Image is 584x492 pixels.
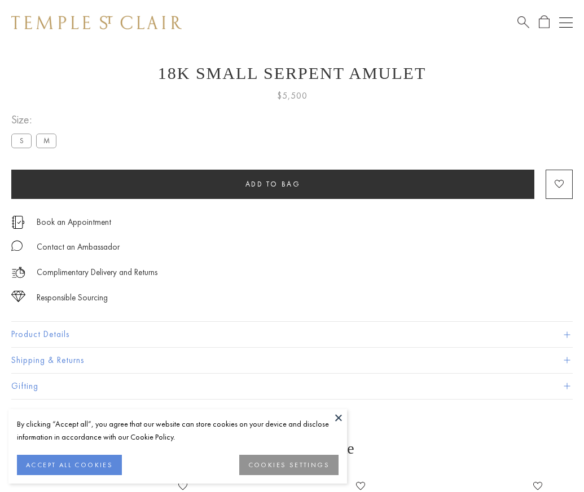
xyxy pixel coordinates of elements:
[11,170,534,199] button: Add to bag
[37,291,108,305] div: Responsible Sourcing
[559,16,573,29] button: Open navigation
[11,216,25,229] img: icon_appointment.svg
[37,265,157,280] p: Complimentary Delivery and Returns
[11,16,182,29] img: Temple St. Clair
[37,240,120,254] div: Contact an Ambassador
[11,265,25,280] img: icon_delivery.svg
[17,418,339,444] div: By clicking “Accept all”, you agree that our website can store cookies on your device and disclos...
[277,88,308,103] span: $5,500
[37,216,111,228] a: Book an Appointment
[11,134,32,148] label: S
[11,374,573,399] button: Gifting
[245,179,301,189] span: Add to bag
[11,110,61,129] span: Size:
[11,348,573,373] button: Shipping & Returns
[11,64,573,83] h1: 18K Small Serpent Amulet
[11,291,25,302] img: icon_sourcing.svg
[36,134,56,148] label: M
[517,15,529,29] a: Search
[11,240,23,251] img: MessageIcon-01_2.svg
[11,322,573,347] button: Product Details
[239,455,339,475] button: COOKIES SETTINGS
[17,455,122,475] button: ACCEPT ALL COOKIES
[539,15,550,29] a: Open Shopping Bag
